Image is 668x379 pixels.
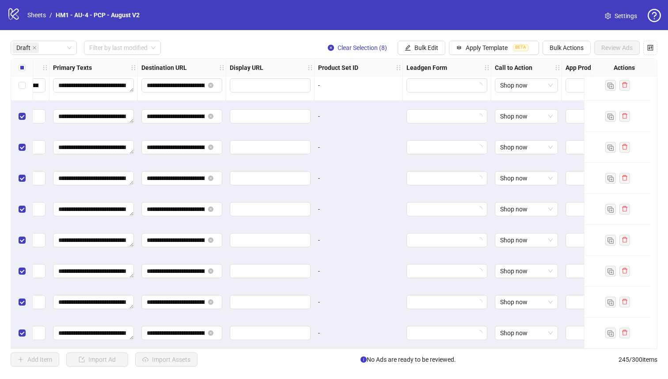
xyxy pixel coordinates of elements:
[406,63,447,73] strong: Leadgen Form
[550,44,584,51] span: Bulk Actions
[208,299,213,305] button: close-circle
[11,318,33,348] div: Select row 11
[53,78,134,92] div: Edit values
[605,235,616,245] button: Duplicate
[66,352,128,367] button: Import Ad
[500,326,553,340] span: Shop now
[594,41,640,55] button: Review Ads
[318,142,399,152] div: -
[513,44,528,51] span: BETA
[477,114,482,119] span: loading
[500,203,553,216] span: Shop now
[53,202,134,216] div: Edit values
[11,59,33,77] div: Select all rows
[614,63,635,73] strong: Actions
[26,10,48,20] a: Sheets
[477,330,482,336] span: loading
[500,141,553,154] span: Shop now
[130,65,137,71] span: holder
[208,83,213,88] button: close-circle
[137,65,143,71] span: holder
[11,163,33,194] div: Select row 6
[500,172,553,185] span: Shop now
[361,355,456,364] span: No Ads are ready to be reviewed.
[12,42,39,53] span: Draft
[47,59,49,76] div: Resize Headlines column
[11,70,33,101] div: Select row 3
[477,237,482,243] span: loading
[208,207,213,212] button: close-circle
[559,59,562,76] div: Resize Call to Action column
[225,65,231,71] span: holder
[318,80,399,90] div: -
[48,65,54,71] span: holder
[208,145,213,150] button: close-circle
[318,204,399,214] div: -
[543,41,591,55] button: Bulk Actions
[312,59,314,76] div: Resize Display URL column
[500,234,553,247] span: Shop now
[11,101,33,132] div: Select row 4
[477,207,482,212] span: loading
[313,65,319,71] span: holder
[11,256,33,287] div: Select row 9
[318,266,399,276] div: -
[53,171,134,185] div: Edit values
[53,295,134,309] div: Edit values
[615,11,637,21] span: Settings
[605,328,616,338] button: Duplicate
[490,65,496,71] span: holder
[16,43,30,53] span: Draft
[500,295,553,309] span: Shop now
[605,142,616,153] button: Duplicate
[208,268,213,274] button: close-circle
[484,65,490,71] span: holder
[318,235,399,245] div: -
[598,9,644,23] a: Settings
[398,41,445,55] button: Bulk Edit
[605,204,616,214] button: Duplicate
[402,65,408,71] span: holder
[224,59,226,76] div: Resize Destination URL column
[477,145,482,150] span: loading
[605,173,616,184] button: Duplicate
[500,79,553,92] span: Shop now
[477,268,482,274] span: loading
[619,355,657,364] span: 245 / 300 items
[643,41,657,55] button: Configure table settings
[135,352,197,367] button: Import Assets
[208,237,213,243] button: close-circle
[230,63,263,73] strong: Display URL
[328,45,334,51] span: close-circle
[307,65,313,71] span: holder
[414,44,438,51] span: Bulk Edit
[53,63,92,73] strong: Primary Texts
[338,44,387,51] span: Clear Selection (8)
[500,264,553,278] span: Shop now
[361,356,367,363] span: info-circle
[554,65,561,71] span: holder
[318,63,358,73] strong: Product Set ID
[400,59,402,76] div: Resize Product Set ID column
[318,297,399,307] div: -
[208,176,213,181] button: close-circle
[477,299,482,305] span: loading
[11,225,33,256] div: Select row 8
[53,326,134,340] div: Edit values
[208,114,213,119] button: close-circle
[321,41,394,55] button: Clear Selection (8)
[318,173,399,183] div: -
[53,140,134,154] div: Edit values
[405,45,411,51] span: edit
[489,59,491,76] div: Resize Leadgen Form column
[605,297,616,307] button: Duplicate
[477,83,482,88] span: loading
[135,59,137,76] div: Resize Primary Texts column
[32,46,37,50] span: close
